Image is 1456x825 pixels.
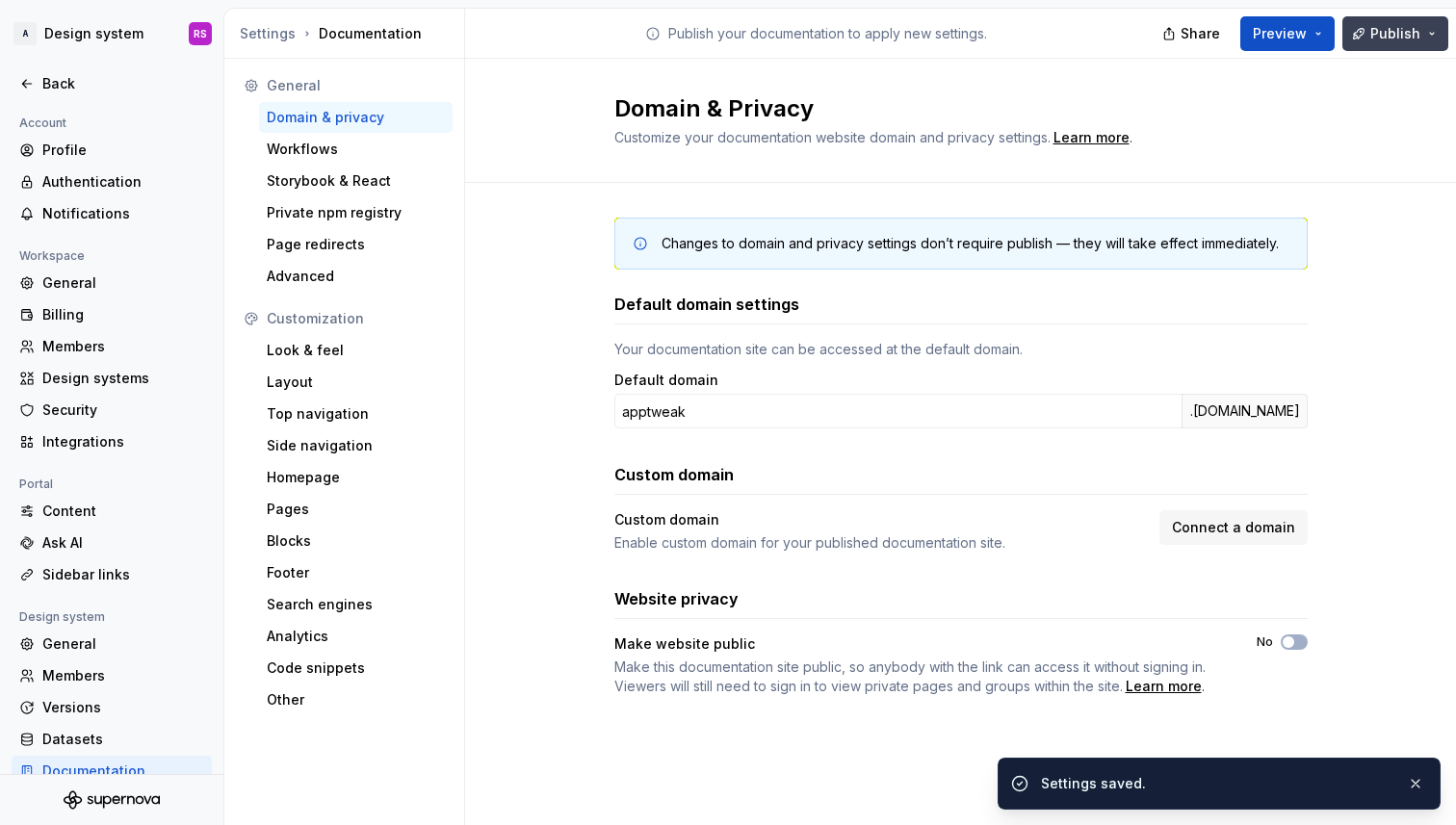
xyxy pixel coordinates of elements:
[1172,518,1295,537] span: Connect a domain
[1182,394,1308,428] div: .[DOMAIN_NAME]
[1153,16,1233,51] button: Share
[259,134,453,165] a: Workflows
[42,369,204,388] div: Design systems
[259,589,453,620] a: Search engines
[12,331,212,362] a: Members
[662,234,1279,253] div: Changes to domain and privacy settings don’t require publish — they will take effect immediately.
[42,761,204,781] div: Documentation
[12,299,212,330] a: Billing
[267,341,445,360] div: Look & feel
[267,404,445,424] div: Top navigation
[259,229,453,260] a: Page redirects
[1257,634,1273,650] label: No
[12,724,212,755] a: Datasets
[12,268,212,298] a: General
[259,653,453,683] a: Code snippets
[259,197,453,228] a: Private npm registry
[614,510,719,529] div: Custom domain
[614,658,1206,694] span: Make this documentation site public, so anybody with the link can access it without signing in. V...
[267,108,445,127] div: Domain & privacy
[259,102,453,133] a: Domain & privacy
[12,112,74,135] div: Account
[668,24,987,43] p: Publish your documentation to apply new settings.
[64,790,160,810] svg: Supernova Logo
[267,658,445,678] div: Code snippets
[42,337,204,356] div: Members
[42,730,204,749] div: Datasets
[13,22,37,45] div: A
[12,198,212,229] a: Notifications
[12,606,113,629] div: Design system
[42,502,204,521] div: Content
[42,172,204,192] div: Authentication
[267,203,445,222] div: Private npm registry
[1126,677,1202,696] a: Learn more
[1240,16,1335,51] button: Preview
[267,140,445,159] div: Workflows
[1342,16,1448,51] button: Publish
[12,473,61,496] div: Portal
[12,528,212,558] a: Ask AI
[267,436,445,455] div: Side navigation
[267,468,445,487] div: Homepage
[42,305,204,324] div: Billing
[267,563,445,582] div: Footer
[12,245,92,268] div: Workspace
[194,26,207,41] div: RS
[1181,24,1220,43] span: Share
[1041,774,1391,793] div: Settings saved.
[614,129,1051,145] span: Customize your documentation website domain and privacy settings.
[12,756,212,786] a: Documentation
[1159,510,1308,545] button: Connect a domain
[12,395,212,425] a: Security
[259,335,453,366] a: Look & feel
[12,496,212,527] a: Content
[42,698,204,717] div: Versions
[267,309,445,328] div: Customization
[614,340,1308,359] div: Your documentation site can be accessed at the default domain.
[42,666,204,685] div: Members
[4,13,220,55] button: ADesign systemRS
[267,373,445,392] div: Layout
[614,587,739,610] h3: Website privacy
[259,261,453,292] a: Advanced
[267,531,445,551] div: Blocks
[42,273,204,293] div: General
[12,135,212,166] a: Profile
[267,267,445,286] div: Advanced
[42,565,204,584] div: Sidebar links
[259,430,453,461] a: Side navigation
[1370,24,1420,43] span: Publish
[42,204,204,223] div: Notifications
[614,634,755,654] div: Make website public
[1253,24,1307,43] span: Preview
[12,660,212,691] a: Members
[267,627,445,646] div: Analytics
[267,171,445,191] div: Storybook & React
[259,494,453,525] a: Pages
[259,399,453,429] a: Top navigation
[259,462,453,493] a: Homepage
[259,526,453,556] a: Blocks
[12,363,212,394] a: Design systems
[1053,128,1130,147] div: Learn more
[12,559,212,590] a: Sidebar links
[614,463,734,486] h3: Custom domain
[12,692,212,723] a: Versions
[259,684,453,715] a: Other
[614,293,799,316] h3: Default domain settings
[12,629,212,659] a: General
[42,74,204,93] div: Back
[614,371,718,390] label: Default domain
[267,500,445,519] div: Pages
[42,634,204,654] div: General
[240,24,296,43] button: Settings
[614,657,1222,696] span: .
[259,166,453,196] a: Storybook & React
[44,24,143,43] div: Design system
[267,690,445,709] div: Other
[240,24,456,43] div: Documentation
